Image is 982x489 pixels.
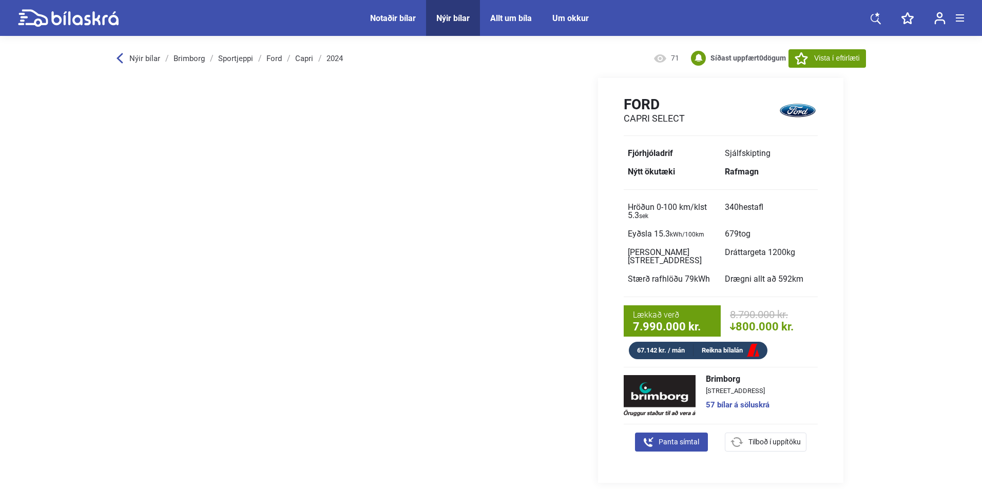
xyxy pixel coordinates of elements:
[706,401,769,409] a: 57 bílar á söluskrá
[628,247,702,265] span: [PERSON_NAME][STREET_ADDRESS]
[730,320,808,332] span: 800.000 kr.
[748,437,801,447] span: Tilboð í uppítöku
[759,54,763,62] span: 0
[624,96,685,113] h1: Ford
[628,167,675,177] b: Nýtt ökutæki
[670,231,704,238] sub: kWh/100km
[694,274,710,284] span: kWh
[295,54,313,63] a: Capri
[814,53,859,64] span: Vista í eftirlæti
[725,202,763,212] span: 340
[725,229,750,239] span: 679
[490,13,532,23] a: Allt um bíla
[129,54,160,63] span: Nýir bílar
[639,212,648,220] sub: sek
[628,148,673,158] b: Fjórhjóladrif
[671,53,684,64] span: 71
[633,309,711,321] span: Lækkað verð
[659,437,699,447] span: Panta símtal
[624,113,685,124] h2: Capri SELECT
[552,13,589,23] a: Um okkur
[710,54,786,62] b: Síðast uppfært dögum
[174,54,205,63] a: Brimborg
[326,54,343,63] a: 2024
[694,344,767,357] a: Reikna bílalán
[628,202,707,220] span: Hröðun 0-100 km/klst 5.3
[725,167,759,177] b: Rafmagn
[725,148,771,158] span: Sjálfskipting
[934,12,946,25] img: user-login.svg
[725,247,795,257] span: Dráttargeta 1200
[786,247,795,257] span: kg
[739,202,763,212] span: hestafl
[792,274,803,284] span: km
[788,49,865,68] button: Vista í eftirlæti
[266,54,282,63] a: Ford
[370,13,416,23] a: Notaðir bílar
[739,229,750,239] span: tog
[628,229,704,239] span: Eyðsla 15.3
[436,13,470,23] a: Nýir bílar
[730,309,808,320] span: 8.790.000 kr.
[706,375,769,383] span: Brimborg
[628,274,710,284] span: Stærð rafhlöðu 79
[218,54,253,63] a: Sportjeppi
[725,274,803,284] span: Drægni allt að 592
[633,321,711,332] span: 7.990.000 kr.
[629,344,694,356] div: 67.142 kr. / mán
[706,387,769,394] span: [STREET_ADDRESS]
